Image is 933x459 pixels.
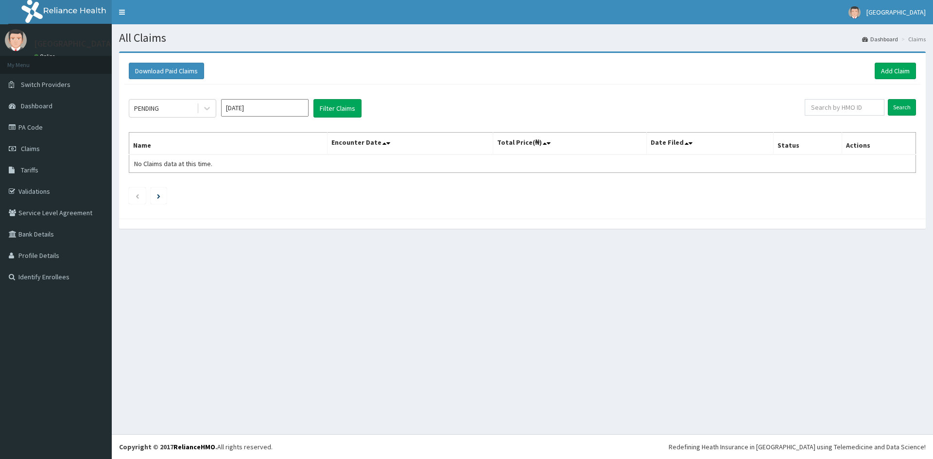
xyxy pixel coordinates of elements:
input: Select Month and Year [221,99,309,117]
a: Next page [157,191,160,200]
a: Dashboard [862,35,898,43]
h1: All Claims [119,32,926,44]
span: Switch Providers [21,80,70,89]
a: Add Claim [875,63,916,79]
button: Download Paid Claims [129,63,204,79]
th: Status [773,133,842,155]
span: [GEOGRAPHIC_DATA] [866,8,926,17]
strong: Copyright © 2017 . [119,442,217,451]
th: Date Filed [646,133,773,155]
th: Name [129,133,328,155]
li: Claims [899,35,926,43]
img: User Image [5,29,27,51]
th: Total Price(₦) [493,133,646,155]
div: Redefining Heath Insurance in [GEOGRAPHIC_DATA] using Telemedicine and Data Science! [669,442,926,452]
span: Tariffs [21,166,38,174]
input: Search by HMO ID [805,99,884,116]
p: [GEOGRAPHIC_DATA] [34,39,114,48]
a: RelianceHMO [173,442,215,451]
a: Previous page [135,191,139,200]
div: PENDING [134,103,159,113]
button: Filter Claims [313,99,362,118]
span: No Claims data at this time. [134,159,212,168]
th: Encounter Date [327,133,493,155]
input: Search [888,99,916,116]
a: Online [34,53,57,60]
img: User Image [848,6,861,18]
footer: All rights reserved. [112,434,933,459]
span: Dashboard [21,102,52,110]
th: Actions [842,133,916,155]
span: Claims [21,144,40,153]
